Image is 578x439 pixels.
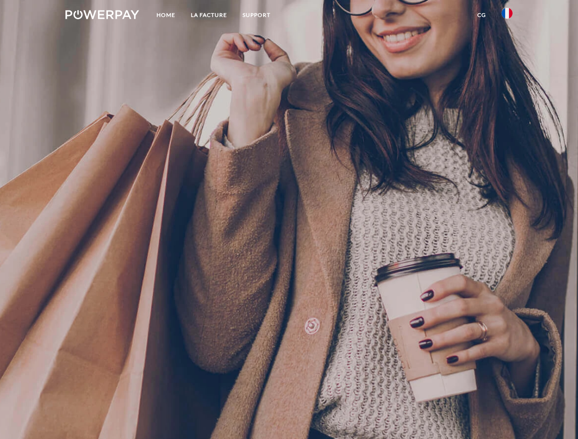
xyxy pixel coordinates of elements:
[502,8,513,19] img: fr
[65,10,139,19] img: logo-powerpay-white.svg
[470,7,494,23] a: CG
[183,7,235,23] a: LA FACTURE
[235,7,278,23] a: Support
[149,7,183,23] a: Home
